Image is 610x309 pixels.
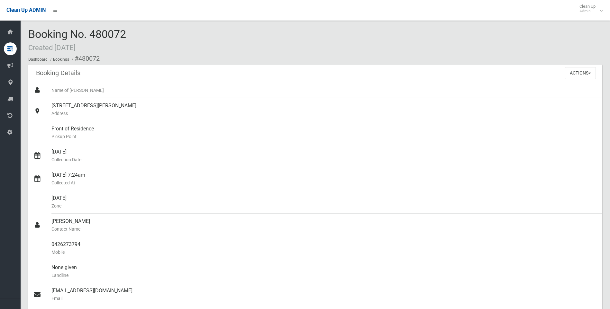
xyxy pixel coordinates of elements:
small: Email [51,295,597,302]
div: [DATE] [51,144,597,167]
small: Address [51,110,597,117]
small: Name of [PERSON_NAME] [51,86,597,94]
small: Admin [579,9,596,13]
span: Booking No. 480072 [28,28,126,53]
header: Booking Details [28,67,88,79]
a: [EMAIL_ADDRESS][DOMAIN_NAME]Email [28,283,602,306]
small: Landline [51,271,597,279]
div: [DATE] [51,190,597,214]
small: Mobile [51,248,597,256]
button: Actions [565,67,596,79]
small: Zone [51,202,597,210]
div: None given [51,260,597,283]
div: [STREET_ADDRESS][PERSON_NAME] [51,98,597,121]
small: Contact Name [51,225,597,233]
a: Dashboard [28,57,48,62]
div: [EMAIL_ADDRESS][DOMAIN_NAME] [51,283,597,306]
span: Clean Up [576,4,602,13]
span: Clean Up ADMIN [6,7,46,13]
div: Front of Residence [51,121,597,144]
li: #480072 [70,53,100,65]
small: Created [DATE] [28,43,76,52]
div: [PERSON_NAME] [51,214,597,237]
div: [DATE] 7:24am [51,167,597,190]
small: Pickup Point [51,133,597,140]
div: 0426273794 [51,237,597,260]
a: Bookings [53,57,69,62]
small: Collection Date [51,156,597,163]
small: Collected At [51,179,597,187]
